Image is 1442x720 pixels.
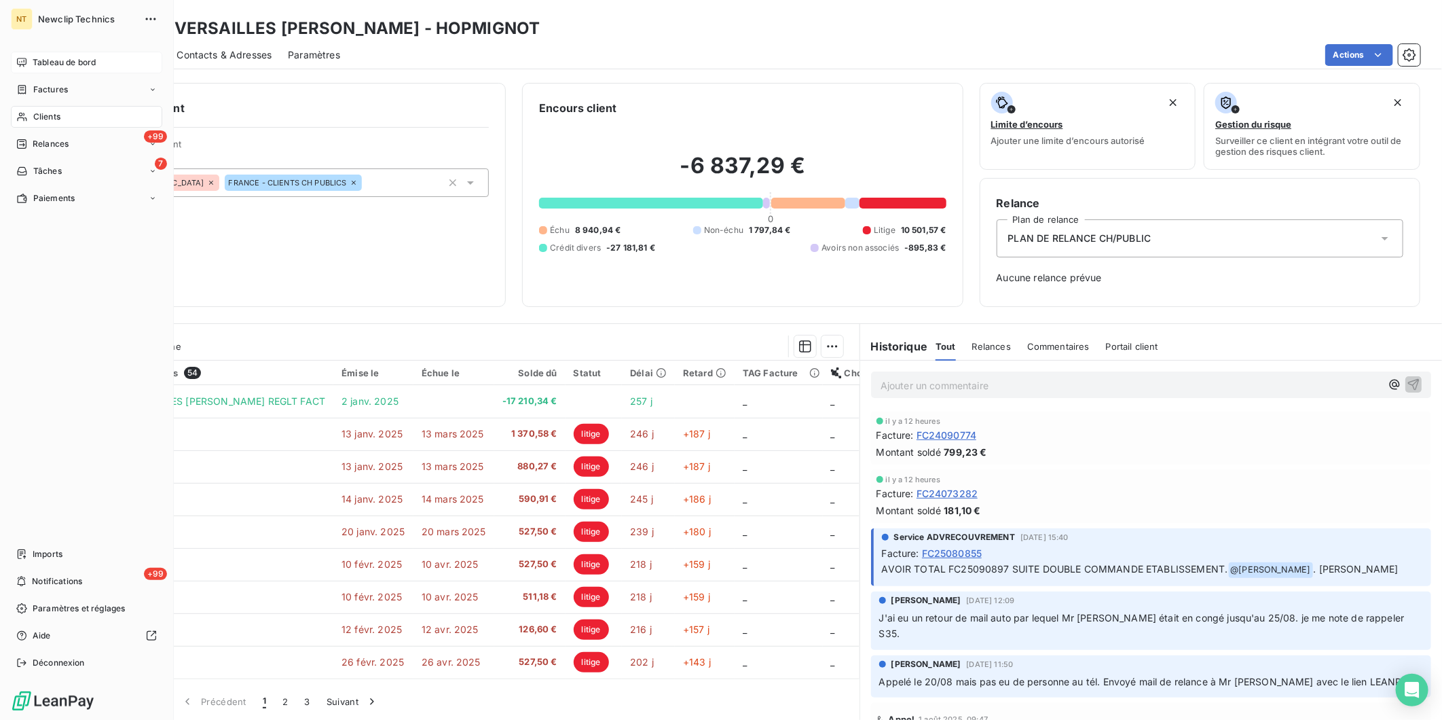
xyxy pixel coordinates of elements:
input: Ajouter une valeur [362,177,373,189]
span: 1 [263,695,266,708]
span: _ [743,461,747,472]
span: +157 j [683,624,709,635]
span: . [PERSON_NAME] [1314,563,1399,575]
span: J'ai eu un retour de mail auto par lequel Mr [PERSON_NAME] était en congé jusqu'au 25/08. je me n... [879,612,1407,639]
span: 13 janv. 2025 [341,461,403,472]
span: il y a 12 heures [886,417,940,425]
span: 8 940,94 € [575,224,621,236]
span: Tout [936,341,956,352]
span: 14 mars 2025 [422,493,484,505]
button: Actions [1325,44,1393,66]
span: +187 j [683,461,710,472]
span: Paramètres [288,48,340,62]
span: litige [574,424,609,444]
span: Gestion du risque [1215,119,1291,130]
span: Litige [874,224,895,236]
span: +159 j [683,591,710,602]
button: 3 [297,687,318,716]
span: Relances [33,138,69,150]
span: FC24090774 [917,428,977,442]
span: Propriétés Client [109,139,489,158]
span: -895,83 € [904,242,946,254]
span: Surveiller ce client en intégrant votre outil de gestion des risques client. [1215,135,1409,157]
h6: Informations client [82,100,489,116]
span: 13 janv. 2025 [341,428,403,439]
span: Appelé le 20/08 mais pas eu de personne au tél. Envoyé mail de relance à Mr [PERSON_NAME] avec le... [879,676,1415,687]
span: Imports [33,548,62,560]
span: 218 j [630,558,652,570]
span: _ [831,493,835,505]
div: Échue le [422,367,486,378]
span: _ [743,656,747,668]
span: 12 févr. 2025 [341,624,402,635]
span: Limite d’encours [991,119,1063,130]
span: Tableau de bord [33,56,96,69]
span: Clients [33,111,60,123]
span: 2 janv. 2025 [341,395,399,407]
span: Paramètres et réglages [33,602,125,615]
span: Montant soldé [876,503,942,518]
span: litige [574,456,609,477]
span: 26 févr. 2025 [341,656,404,668]
span: 13 mars 2025 [422,461,484,472]
span: 1 797,84 € [749,224,791,236]
span: _ [743,395,747,407]
span: [DATE] 15:40 [1020,533,1069,541]
div: NT [11,8,33,30]
button: Suivant [318,687,387,716]
span: _ [743,526,747,537]
div: Open Intercom Messenger [1396,674,1428,706]
span: litige [574,652,609,672]
span: +180 j [683,526,711,537]
span: +187 j [683,428,710,439]
span: litige [574,489,609,509]
span: 246 j [630,461,654,472]
span: litige [574,587,609,607]
span: 126,60 € [502,623,557,636]
span: Montant soldé [876,445,942,459]
span: _ [831,591,835,602]
span: 10 501,57 € [901,224,946,236]
button: Précédent [172,687,255,716]
div: Statut [574,367,614,378]
span: FC24073282 [917,486,978,501]
span: 54 [184,367,201,379]
span: Factures [33,84,68,96]
h2: -6 837,29 € [539,152,946,193]
div: TAG Facture [743,367,815,378]
span: +99 [144,130,167,143]
span: +186 j [683,493,711,505]
span: _ [831,624,835,635]
div: Retard [683,367,726,378]
h6: Encours client [539,100,616,116]
span: 246 j [630,428,654,439]
span: 181,10 € [944,503,981,518]
span: 10 avr. 2025 [422,591,479,602]
span: 527,50 € [502,558,557,571]
h6: Relance [997,195,1403,211]
span: CH DE VERSAILLES [PERSON_NAME] REGLT FACT [94,395,325,407]
span: 0 [768,213,773,224]
span: PLAN DE RELANCE CH/PUBLIC [1008,232,1151,245]
span: AVOIR TOTAL FC25090897 SUITE DOUBLE COMMANDE ETABLISSEMENT. [882,563,1228,575]
span: litige [574,522,609,542]
span: FRANCE - CLIENTS CH PUBLICS [229,179,347,187]
span: [DATE] 12:09 [967,596,1015,605]
span: _ [831,395,835,407]
span: Contacts & Adresses [177,48,272,62]
button: 2 [274,687,296,716]
span: 26 avr. 2025 [422,656,481,668]
span: 527,50 € [502,655,557,669]
span: _ [743,428,747,439]
span: Notifications [32,575,82,588]
span: 218 j [630,591,652,602]
span: Échu [550,224,570,236]
div: Délai [630,367,667,378]
span: @ [PERSON_NAME] [1229,562,1313,578]
span: 14 janv. 2025 [341,493,403,505]
span: Crédit divers [550,242,601,254]
span: 590,91 € [502,492,557,506]
img: Logo LeanPay [11,690,95,712]
span: Facture : [882,546,919,560]
span: Newclip Technics [38,14,136,24]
